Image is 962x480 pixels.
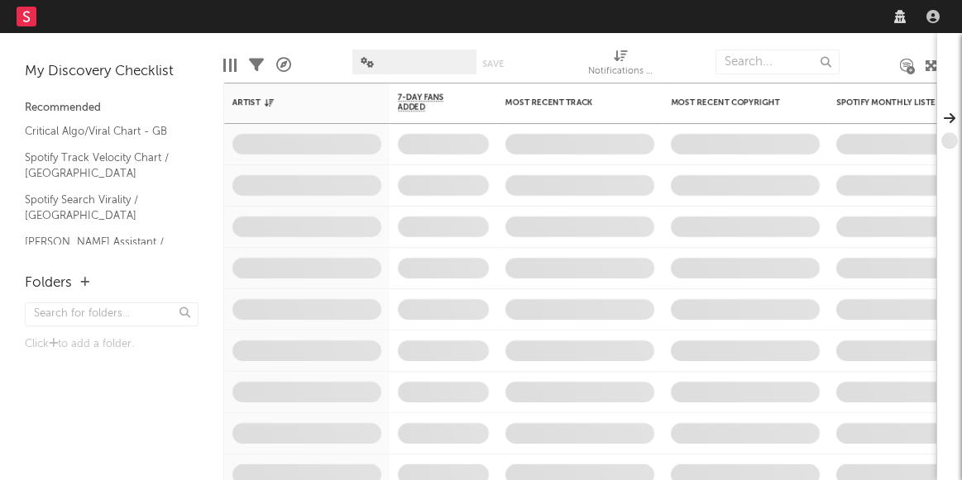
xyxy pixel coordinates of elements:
[25,302,199,326] input: Search for folders...
[223,41,237,89] div: Edit Columns
[25,149,182,183] a: Spotify Track Velocity Chart / [GEOGRAPHIC_DATA]
[25,122,182,140] a: Critical Algo/Viral Chart - GB
[588,41,654,89] div: Notifications (Artist)
[25,273,72,293] div: Folders
[25,62,199,82] div: My Discovery Checklist
[588,62,654,82] div: Notifications (Artist)
[25,191,182,225] a: Spotify Search Virality / [GEOGRAPHIC_DATA]
[276,41,291,89] div: A&R Pipeline
[25,335,199,354] div: Click to add a folder.
[671,97,795,107] div: Most Recent Copyright
[716,50,840,74] input: Search...
[836,97,960,107] div: Spotify Monthly Listeners
[482,59,504,69] button: Save
[398,93,464,112] span: 7-Day Fans Added
[505,97,629,107] div: Most Recent Track
[249,41,264,89] div: Filters
[232,97,357,107] div: Artist
[25,98,199,118] div: Recommended
[25,233,182,267] a: [PERSON_NAME] Assistant / [GEOGRAPHIC_DATA]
